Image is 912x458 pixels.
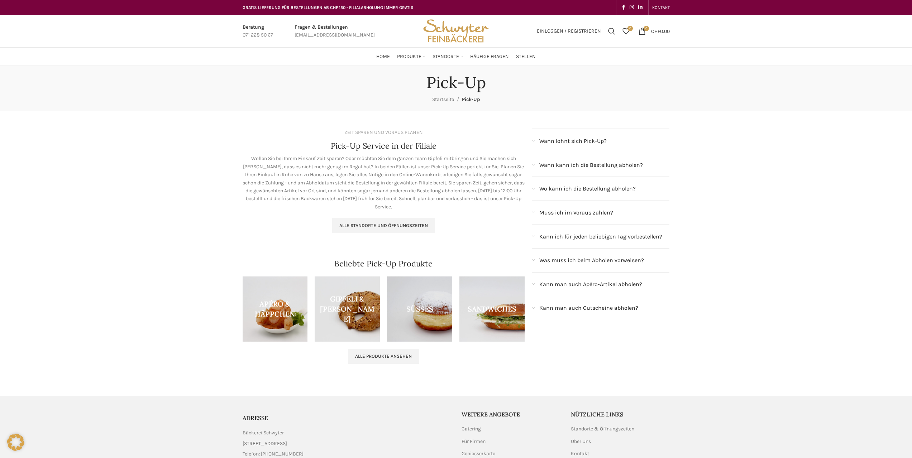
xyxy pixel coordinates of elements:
[315,276,380,342] a: Product category brotli
[539,160,643,170] span: Wann kann ich die Bestellung abholen?
[243,155,525,211] p: Wollen Sie bei Ihrem Einkauf Zeit sparen? Oder möchten Sie dem ganzen Team Gipfeli mitbringen und...
[432,96,454,102] a: Startseite
[627,26,633,31] span: 0
[539,184,636,193] span: Wo kann ich die Bestellung abholen?
[635,24,673,38] a: 0 CHF0.00
[537,29,601,34] span: Einloggen / Registrieren
[533,24,605,38] a: Einloggen / Registrieren
[243,450,451,458] a: List item link
[652,0,670,15] a: KONTAKT
[462,96,480,102] span: Pick-Up
[652,5,670,10] span: KONTAKT
[470,53,509,60] span: Häufige Fragen
[649,0,673,15] div: Secondary navigation
[334,258,433,269] h4: Beliebte Pick-Up Produkte
[651,28,670,34] bdi: 0.00
[243,5,414,10] span: GRATIS LIEFERUNG FÜR BESTELLUNGEN AB CHF 150 - FILIALABHOLUNG IMMER GRATIS
[571,450,590,457] a: Kontakt
[539,303,638,313] span: Kann man auch Gutscheine abholen?
[651,28,660,34] span: CHF
[619,24,633,38] div: Meine Wunschliste
[539,136,607,146] span: Wann lohnt sich Pick-Up?
[421,15,491,47] img: Bäckerei Schwyter
[462,438,486,445] a: Für Firmen
[644,26,649,31] span: 0
[539,280,642,289] span: Kann man auch Apéro-Artikel abholen?
[243,414,268,421] span: ADRESSE
[571,425,635,433] a: Standorte & Öffnungszeiten
[433,49,463,64] a: Standorte
[421,28,491,34] a: Site logo
[539,208,613,217] span: Muss ich im Voraus zahlen?
[571,410,670,418] h5: Nützliche Links
[516,49,536,64] a: Stellen
[539,232,662,241] span: Kann ich für jeden beliebigen Tag vorbestellen?
[348,349,419,364] a: Alle Produkte ansehen
[387,276,452,342] a: Product category sussgeback
[571,438,592,445] a: Über Uns
[243,440,287,448] span: [STREET_ADDRESS]
[470,49,509,64] a: Häufige Fragen
[243,23,273,39] a: Infobox link
[459,276,525,342] a: Product category sandwiches
[397,49,425,64] a: Produkte
[433,53,459,60] span: Standorte
[243,276,308,342] a: Product category apero-haeppchen
[636,3,645,13] a: Linkedin social link
[620,3,627,13] a: Facebook social link
[295,23,375,39] a: Infobox link
[376,49,390,64] a: Home
[619,24,633,38] a: 0
[462,450,496,457] a: Geniesserkarte
[462,410,560,418] h5: Weitere Angebote
[331,140,436,151] h4: Pick-Up Service in der Filiale
[605,24,619,38] a: Suchen
[332,218,435,233] a: Alle Standorte und Öffnungszeiten
[344,129,423,136] div: ZEIT SPAREN UND VORAUS PLANEN
[516,53,536,60] span: Stellen
[627,3,636,13] a: Instagram social link
[355,353,412,359] span: Alle Produkte ansehen
[462,425,482,433] a: Catering
[376,53,390,60] span: Home
[239,49,673,64] div: Main navigation
[243,429,284,437] span: Bäckerei Schwyter
[426,73,486,92] h1: Pick-Up
[339,223,428,228] span: Alle Standorte und Öffnungszeiten
[539,256,644,265] span: Was muss ich beim Abholen vorweisen?
[397,53,421,60] span: Produkte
